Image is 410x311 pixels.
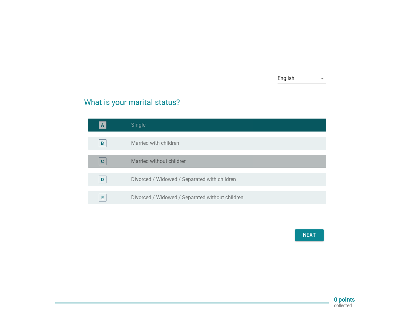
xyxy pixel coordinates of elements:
div: Next [300,231,318,239]
label: Single [131,122,145,128]
label: Divorced / Widowed / Separated without children [131,194,243,201]
p: collected [334,303,355,308]
div: English [278,75,294,81]
i: arrow_drop_down [318,75,326,82]
h2: What is your marital status? [84,90,326,108]
div: E [101,194,104,201]
label: Divorced / Widowed / Separated with children [131,176,236,183]
label: Married with children [131,140,179,146]
div: D [101,176,104,183]
button: Next [295,229,324,241]
div: A [101,122,104,129]
div: B [101,140,104,147]
label: Married without children [131,158,187,165]
p: 0 points [334,297,355,303]
div: C [101,158,104,165]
